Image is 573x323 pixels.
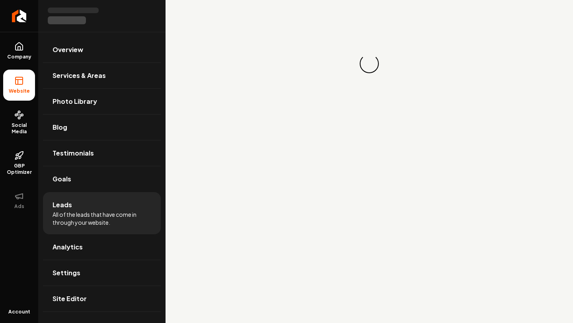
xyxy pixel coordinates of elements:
a: Company [3,35,35,66]
a: Photo Library [43,89,161,114]
a: Goals [43,166,161,192]
span: All of the leads that have come in through your website. [53,210,151,226]
span: Photo Library [53,97,97,106]
img: Rebolt Logo [12,10,27,22]
span: Services & Areas [53,71,106,80]
span: Site Editor [53,294,87,304]
span: Leads [53,200,72,210]
div: Loading [357,51,382,76]
a: Analytics [43,234,161,260]
span: Goals [53,174,71,184]
a: Testimonials [43,140,161,166]
button: Ads [3,185,35,216]
a: GBP Optimizer [3,144,35,182]
span: Overview [53,45,83,54]
span: Blog [53,123,67,132]
span: GBP Optimizer [3,163,35,175]
a: Site Editor [43,286,161,311]
a: Settings [43,260,161,286]
a: Social Media [3,104,35,141]
span: Company [4,54,35,60]
span: Social Media [3,122,35,135]
a: Services & Areas [43,63,161,88]
span: Account [8,309,30,315]
span: Testimonials [53,148,94,158]
a: Blog [43,115,161,140]
span: Ads [11,203,27,210]
a: Overview [43,37,161,62]
span: Website [6,88,33,94]
span: Analytics [53,242,83,252]
span: Settings [53,268,80,278]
